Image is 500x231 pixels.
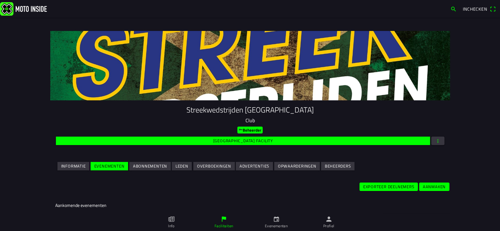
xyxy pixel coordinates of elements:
[265,223,288,229] ion-label: Evenementen
[447,3,460,14] a: search
[91,162,128,170] ion-button: Evenementen
[57,162,89,170] ion-button: Informatie
[193,162,235,170] ion-button: Overboekingen
[55,105,445,114] h1: Streekwedstrijden [GEOGRAPHIC_DATA]
[129,162,171,170] ion-button: Abonnementen
[239,128,243,132] ion-icon: key
[236,162,273,170] ion-button: Advertenties
[168,223,174,229] ion-label: Info
[55,117,445,124] p: Club
[274,162,320,170] ion-button: Opwaarderingen
[460,3,499,14] a: Incheckenqr scanner
[419,183,449,191] ion-button: Aanmaken
[325,216,332,223] ion-icon: person
[215,223,233,229] ion-label: Faciliteiten
[168,216,175,223] ion-icon: paper
[273,216,280,223] ion-icon: calendar
[359,183,418,191] ion-button: Exporteer deelnemers
[56,137,430,145] ion-button: [GEOGRAPHIC_DATA] facility
[237,127,263,133] ion-badge: Beheerder
[172,162,192,170] ion-button: Leden
[321,162,354,170] ion-button: Beheerders
[463,6,487,12] span: Inchecken
[323,223,334,229] ion-label: Profiel
[220,216,227,223] ion-icon: flag
[55,202,106,208] ion-label: Aankomende evenementen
